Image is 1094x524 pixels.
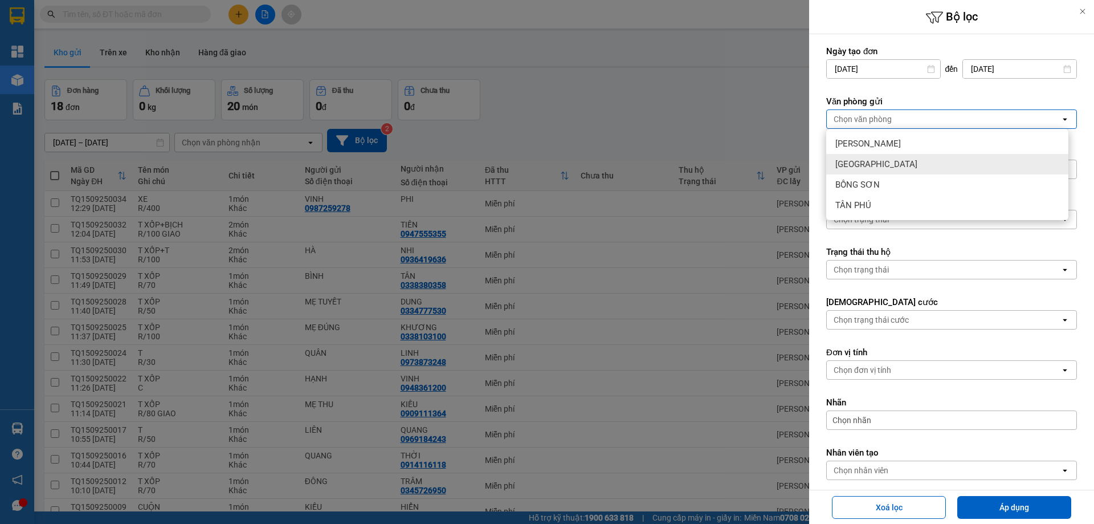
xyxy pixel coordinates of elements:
[826,96,1077,107] label: Văn phòng gửi
[826,246,1077,258] label: Trạng thái thu hộ
[827,60,940,78] input: Select a date.
[826,296,1077,308] label: [DEMOGRAPHIC_DATA] cước
[826,447,1077,458] label: Nhân viên tạo
[963,60,1076,78] input: Select a date.
[835,179,880,190] span: BỒNG SƠN
[1060,365,1069,375] svg: open
[826,46,1077,57] label: Ngày tạo đơn
[834,314,909,326] div: Chọn trạng thái cước
[1060,466,1069,475] svg: open
[834,465,888,476] div: Chọn nhân viên
[826,129,1068,220] ul: Menu
[834,364,891,376] div: Chọn đơn vị tính
[1060,265,1069,274] svg: open
[835,200,871,211] span: TÂN PHÚ
[834,113,892,125] div: Chọn văn phòng
[832,415,871,426] span: Chọn nhãn
[835,159,917,170] span: [GEOGRAPHIC_DATA]
[1060,315,1069,324] svg: open
[945,63,958,75] span: đến
[809,9,1094,26] h6: Bộ lọc
[957,496,1071,519] button: Áp dụng
[826,347,1077,358] label: Đơn vị tính
[834,264,889,275] div: Chọn trạng thái
[835,138,901,149] span: [PERSON_NAME]
[1060,115,1069,124] svg: open
[826,397,1077,408] label: Nhãn
[832,496,946,519] button: Xoá lọc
